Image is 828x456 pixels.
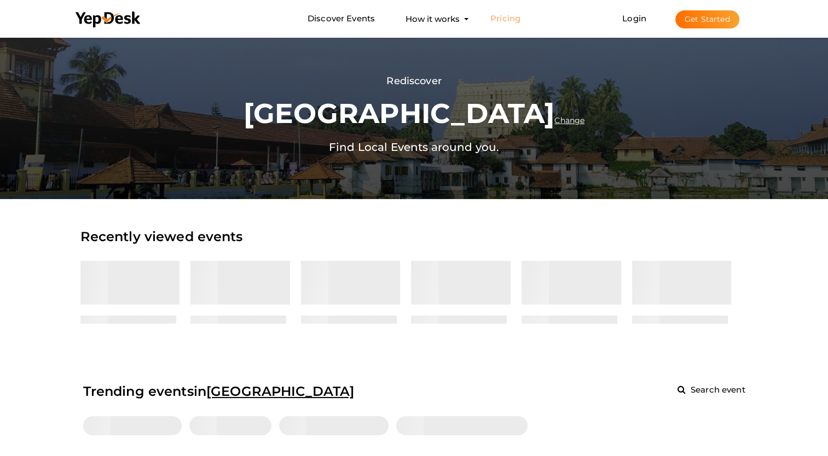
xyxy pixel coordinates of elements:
[308,9,375,29] a: Discover Events
[80,226,243,247] label: Recently viewed events
[386,73,441,89] label: Rediscover
[554,115,584,125] span: Change
[194,383,355,399] span: in
[490,9,520,29] a: Pricing
[402,9,463,29] button: How it works
[206,383,354,399] span: [GEOGRAPHIC_DATA]
[675,10,739,28] button: Get Started
[83,381,355,402] label: Trending events
[244,92,554,136] label: [GEOGRAPHIC_DATA]
[329,138,499,156] label: Find Local Events around you.
[688,384,745,395] span: Search event
[622,13,646,24] a: Login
